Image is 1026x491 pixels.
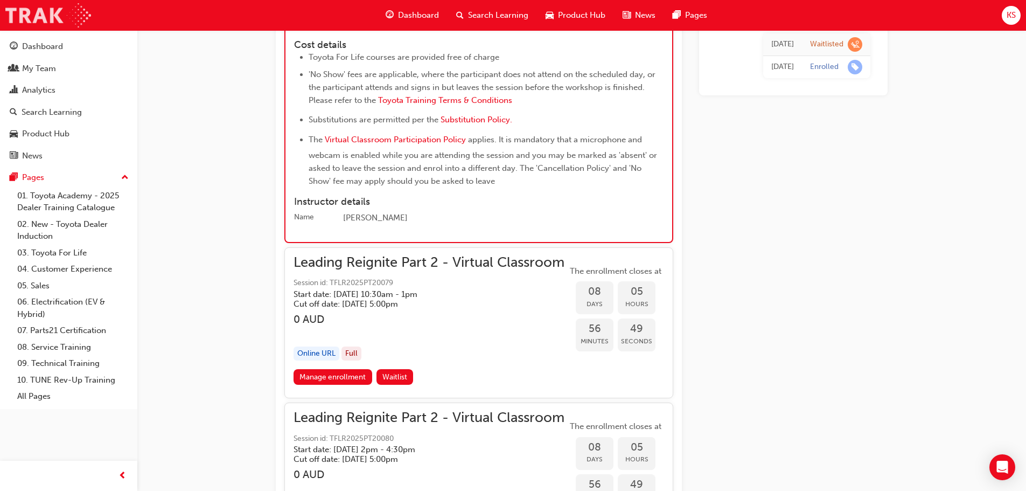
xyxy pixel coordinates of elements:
span: car-icon [546,9,554,22]
button: DashboardMy TeamAnalyticsSearch LearningProduct HubNews [4,34,133,168]
a: 05. Sales [13,278,133,294]
span: Session id: TFLR2025PT20080 [294,433,564,445]
span: 56 [576,323,613,335]
a: Manage enrollment [294,369,372,385]
a: All Pages [13,388,133,405]
a: 03. Toyota For Life [13,245,133,261]
span: The enrollment closes at [567,265,664,278]
span: up-icon [121,171,129,185]
span: Search Learning [468,9,528,22]
a: My Team [4,59,133,79]
div: My Team [22,63,56,75]
div: Open Intercom Messenger [989,454,1015,480]
a: 07. Parts21 Certification [13,322,133,339]
div: Full [341,347,361,361]
span: Pages [685,9,707,22]
div: Product Hub [22,128,69,140]
span: search-icon [456,9,464,22]
a: 02. New - Toyota Dealer Induction [13,216,133,245]
a: Substitution Policy. [441,115,512,125]
span: prev-icon [118,469,127,483]
div: Tue Aug 19 2025 13:41:25 GMT+1000 (Australian Eastern Standard Time) [771,38,794,51]
a: 08. Service Training [13,339,133,356]
a: 01. Toyota Academy - 2025 Dealer Training Catalogue [13,188,133,216]
span: Waitlist [382,372,407,382]
span: Session id: TFLR2025PT20079 [294,277,564,289]
h5: Start date: [DATE] 2pm - 4:30pm [294,445,547,454]
h5: Cut off date: [DATE] 5:00pm [294,454,547,464]
span: car-icon [10,129,18,139]
a: Analytics [4,80,133,100]
div: Analytics [22,84,55,96]
a: Dashboard [4,37,133,57]
span: guage-icon [386,9,394,22]
span: Seconds [618,335,655,348]
button: Waitlist [376,369,414,385]
div: Enrolled [810,62,839,72]
div: Fri Aug 15 2025 14:11:01 GMT+1000 (Australian Eastern Standard Time) [771,61,794,73]
span: 49 [618,323,655,335]
span: Hours [618,298,655,310]
h5: Start date: [DATE] 10:30am - 1pm [294,289,547,299]
a: Product Hub [4,124,133,144]
a: 04. Customer Experience [13,261,133,278]
div: [PERSON_NAME] [343,212,664,225]
div: Online URL [294,347,339,361]
span: 08 [576,441,613,454]
h5: Cut off date: [DATE] 5:00pm [294,299,547,309]
div: Pages [22,171,44,184]
span: 05 [618,441,655,454]
span: learningRecordVerb_WAITLIST-icon [848,37,862,52]
h3: 0 AUD [294,468,564,481]
span: Days [576,453,613,466]
span: 56 [576,479,613,491]
div: Dashboard [22,40,63,53]
span: 05 [618,286,655,298]
span: pages-icon [10,173,18,183]
a: Toyota Training Terms & Conditions [378,95,512,105]
button: KS [1002,6,1021,25]
span: Product Hub [558,9,605,22]
span: Leading Reignite Part 2 - Virtual Classroom [294,412,564,424]
a: search-iconSearch Learning [448,4,537,26]
span: Substitutions are permitted per the [309,115,438,125]
span: news-icon [10,151,18,161]
span: 49 [618,479,655,491]
span: news-icon [623,9,631,22]
div: Waitlisted [810,39,843,50]
span: Hours [618,453,655,466]
span: Minutes [576,335,613,348]
a: 09. Technical Training [13,355,133,372]
span: KS [1007,9,1016,22]
span: Dashboard [398,9,439,22]
a: pages-iconPages [664,4,716,26]
h4: Cost details [294,39,664,51]
a: Virtual Classroom Participation Policy [325,135,466,144]
a: 06. Electrification (EV & Hybrid) [13,294,133,322]
a: News [4,146,133,166]
a: news-iconNews [614,4,664,26]
span: pages-icon [673,9,681,22]
span: applies. It is mandatory that a microphone and webcam is enabled while you are attending the sess... [309,135,659,186]
button: Pages [4,168,133,188]
span: guage-icon [10,42,18,52]
div: News [22,150,43,162]
a: Search Learning [4,102,133,122]
span: The [309,135,323,144]
a: car-iconProduct Hub [537,4,614,26]
div: Search Learning [22,106,82,119]
a: 10. TUNE Rev-Up Training [13,372,133,389]
span: Days [576,298,613,310]
button: Leading Reignite Part 2 - Virtual ClassroomSession id: TFLR2025PT20079Start date: [DATE] 10:30am ... [294,257,664,389]
span: learningRecordVerb_ENROLL-icon [848,60,862,74]
span: Toyota For Life courses are provided free of charge [309,52,499,62]
a: guage-iconDashboard [377,4,448,26]
span: search-icon [10,108,17,117]
img: Trak [5,3,91,27]
span: chart-icon [10,86,18,95]
span: News [635,9,655,22]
